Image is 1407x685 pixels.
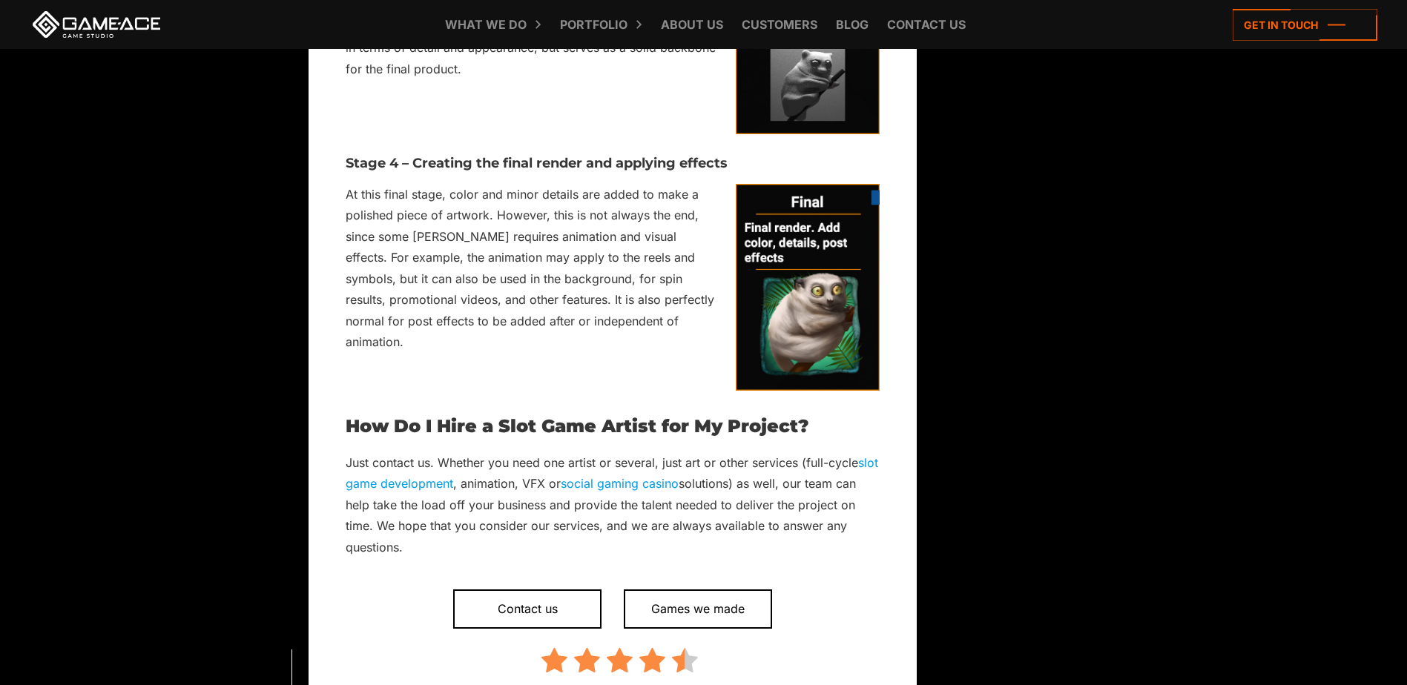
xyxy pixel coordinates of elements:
a: social gaming casino [561,476,679,491]
p: At this final stage, color and minor details are added to make a polished piece of artwork. Howev... [346,184,880,353]
span: Contact us [453,589,602,628]
a: Contact us [453,569,602,629]
a: Get in touch [1233,9,1377,41]
span: Games we made [624,589,772,628]
a: Games we made [624,569,772,629]
img: Slot development pipeline [736,184,880,391]
h3: Stage 4 – Creating the final render and applying effects [346,156,880,171]
h2: How Do I Hire a Slot Game Artist for My Project? [346,417,880,436]
p: Just contact us. Whether you need one artist or several, just art or other services (full-cycle ,... [346,452,880,557]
